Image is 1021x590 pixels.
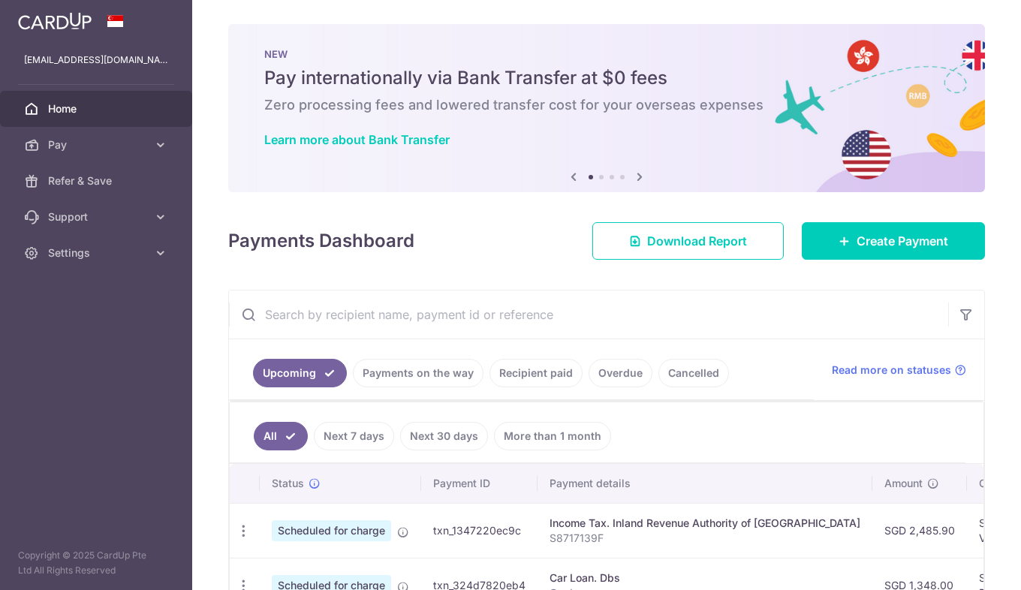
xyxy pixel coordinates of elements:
span: Refer & Save [48,173,147,188]
th: Payment details [538,464,872,503]
span: Settings [48,245,147,260]
h4: Payments Dashboard [228,227,414,254]
img: Bank transfer banner [228,24,985,192]
div: Income Tax. Inland Revenue Authority of [GEOGRAPHIC_DATA] [550,516,860,531]
span: Read more on statuses [832,363,951,378]
p: [EMAIL_ADDRESS][DOMAIN_NAME] [24,53,168,68]
a: More than 1 month [494,422,611,450]
a: Download Report [592,222,784,260]
span: Support [48,209,147,224]
div: Car Loan. Dbs [550,570,860,585]
a: Overdue [589,359,652,387]
a: Upcoming [253,359,347,387]
a: Create Payment [802,222,985,260]
a: Next 30 days [400,422,488,450]
h5: Pay internationally via Bank Transfer at $0 fees [264,66,949,90]
span: Pay [48,137,147,152]
span: Create Payment [857,232,948,250]
a: All [254,422,308,450]
input: Search by recipient name, payment id or reference [229,290,948,339]
td: txn_1347220ec9c [421,503,538,558]
span: Scheduled for charge [272,520,391,541]
a: Read more on statuses [832,363,966,378]
span: Download Report [647,232,747,250]
a: Recipient paid [489,359,583,387]
a: Payments on the way [353,359,483,387]
td: SGD 2,485.90 [872,503,967,558]
a: Cancelled [658,359,729,387]
h6: Zero processing fees and lowered transfer cost for your overseas expenses [264,96,949,114]
span: Status [272,476,304,491]
span: Home [48,101,147,116]
p: NEW [264,48,949,60]
p: S8717139F [550,531,860,546]
span: Amount [884,476,923,491]
th: Payment ID [421,464,538,503]
a: Learn more about Bank Transfer [264,132,450,147]
img: CardUp [18,12,92,30]
a: Next 7 days [314,422,394,450]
